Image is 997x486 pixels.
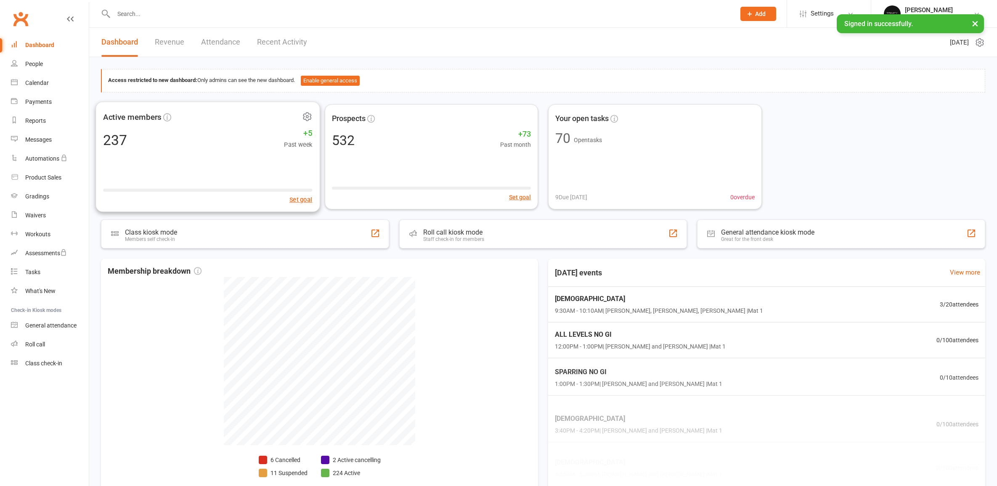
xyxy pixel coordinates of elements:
[811,4,834,23] span: Settings
[108,265,202,277] span: Membership breakdown
[25,155,59,162] div: Automations
[509,193,531,202] button: Set goal
[284,139,312,149] span: Past week
[884,5,901,22] img: thumb_image1712106278.png
[108,76,978,86] div: Only admins can see the new dashboard.
[125,236,177,242] div: Members self check-in
[25,322,77,329] div: General attendance
[25,231,50,238] div: Workouts
[844,20,913,28] span: Signed in successfully.
[25,79,49,86] div: Calendar
[155,28,184,57] a: Revenue
[321,468,381,478] li: 224 Active
[11,36,89,55] a: Dashboard
[11,74,89,92] a: Calendar
[555,413,722,424] span: [DEMOGRAPHIC_DATA]
[11,244,89,263] a: Assessments
[259,468,308,478] li: 11 Suspended
[11,335,89,354] a: Roll call
[11,316,89,335] a: General attendance kiosk mode
[101,28,138,57] a: Dashboard
[321,455,381,465] li: 2 Active cancelling
[555,293,763,304] span: [DEMOGRAPHIC_DATA]
[103,132,127,147] div: 237
[25,288,56,294] div: What's New
[555,457,722,468] span: [DEMOGRAPHIC_DATA]
[25,117,46,124] div: Reports
[11,282,89,301] a: What's New
[940,300,978,309] span: 3 / 20 attendees
[905,14,953,21] div: Trinity BJJ Pty Ltd
[25,98,52,105] div: Payments
[103,111,162,123] span: Active members
[11,55,89,74] a: People
[11,149,89,168] a: Automations
[755,11,766,17] span: Add
[555,426,722,435] span: 3:40PM - 4:20PM | [PERSON_NAME] and [PERSON_NAME] | Mat 1
[555,193,587,202] span: 9 Due [DATE]
[423,236,484,242] div: Staff check-in for members
[25,360,62,367] div: Class check-in
[936,420,978,429] span: 0 / 100 attendees
[950,267,980,277] a: View more
[905,6,953,14] div: [PERSON_NAME]
[11,354,89,373] a: Class kiosk mode
[555,329,726,340] span: ALL LEVELS NO GI
[259,455,308,465] li: 6 Cancelled
[11,111,89,130] a: Reports
[25,193,49,200] div: Gradings
[730,193,755,202] span: 0 overdue
[936,335,978,345] span: 0 / 100 attendees
[555,470,722,479] span: 4:35PM - 5:20PM | [PERSON_NAME] and [PERSON_NAME] | Mat 1
[555,367,722,378] span: SPARRING NO GI
[332,113,366,125] span: Prospects
[11,168,89,187] a: Product Sales
[257,28,307,57] a: Recent Activity
[548,265,609,280] h3: [DATE] events
[25,269,40,275] div: Tasks
[555,306,763,315] span: 9:30AM - 10:10AM | [PERSON_NAME], [PERSON_NAME], [PERSON_NAME] | Mat 1
[25,174,61,181] div: Product Sales
[940,373,978,382] span: 0 / 10 attendees
[574,137,602,143] span: Open tasks
[936,463,978,473] span: 0 / 100 attendees
[25,341,45,348] div: Roll call
[500,128,531,140] span: +73
[301,76,360,86] button: Enable general access
[125,228,177,236] div: Class kiosk mode
[25,42,54,48] div: Dashboard
[11,263,89,282] a: Tasks
[11,187,89,206] a: Gradings
[25,250,67,256] div: Assessments
[721,236,814,242] div: Great for the front desk
[25,212,46,219] div: Waivers
[740,7,776,21] button: Add
[555,379,722,388] span: 1:00PM - 1:30PM | [PERSON_NAME] and [PERSON_NAME] | Mat 1
[555,132,570,145] div: 70
[721,228,814,236] div: General attendance kiosk mode
[11,206,89,225] a: Waivers
[332,134,355,147] div: 532
[555,342,726,351] span: 12:00PM - 1:00PM | [PERSON_NAME] and [PERSON_NAME] | Mat 1
[25,61,43,67] div: People
[968,14,983,32] button: ×
[11,92,89,111] a: Payments
[108,77,197,83] strong: Access restricted to new dashboard:
[25,136,52,143] div: Messages
[111,8,729,20] input: Search...
[500,140,531,149] span: Past month
[289,194,313,204] button: Set goal
[11,225,89,244] a: Workouts
[950,37,969,48] span: [DATE]
[10,8,31,29] a: Clubworx
[11,130,89,149] a: Messages
[555,113,609,125] span: Your open tasks
[423,228,484,236] div: Roll call kiosk mode
[201,28,240,57] a: Attendance
[284,127,312,139] span: +5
